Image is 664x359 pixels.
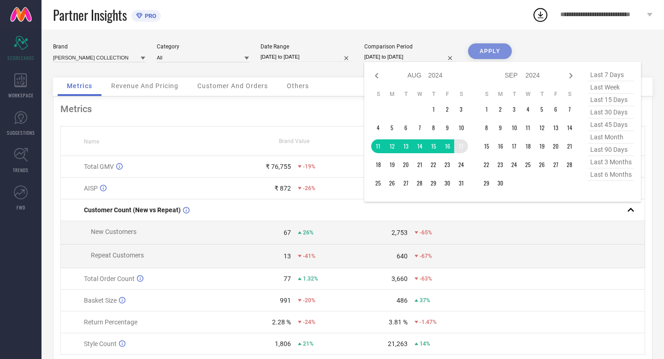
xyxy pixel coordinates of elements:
td: Wed Aug 07 2024 [413,121,427,135]
div: Open download list [532,6,549,23]
th: Saturday [454,90,468,98]
span: last 6 months [588,168,634,181]
span: SUGGESTIONS [7,129,35,136]
td: Wed Sep 04 2024 [521,102,535,116]
td: Sun Sep 22 2024 [480,158,493,172]
td: Thu Aug 01 2024 [427,102,440,116]
div: ₹ 76,755 [266,163,291,170]
td: Tue Sep 17 2024 [507,139,521,153]
span: last month [588,131,634,144]
span: Basket Size [84,297,117,304]
span: Partner Insights [53,6,127,24]
td: Mon Sep 16 2024 [493,139,507,153]
span: Repeat Customers [91,251,144,259]
td: Mon Sep 09 2024 [493,121,507,135]
span: -63% [420,275,432,282]
th: Saturday [563,90,576,98]
td: Sun Sep 01 2024 [480,102,493,116]
div: 21,263 [388,340,408,347]
td: Tue Sep 10 2024 [507,121,521,135]
span: SCORECARDS [7,54,35,61]
td: Tue Sep 03 2024 [507,102,521,116]
span: last 15 days [588,94,634,106]
span: -65% [420,229,432,236]
td: Wed Aug 21 2024 [413,158,427,172]
td: Mon Aug 12 2024 [385,139,399,153]
span: Return Percentage [84,318,137,326]
span: FWD [17,204,25,211]
td: Mon Aug 26 2024 [385,176,399,190]
span: -41% [303,253,315,259]
div: Comparison Period [364,43,456,50]
td: Fri Aug 23 2024 [440,158,454,172]
span: -26% [303,185,315,191]
input: Select date range [261,52,353,62]
span: -67% [420,253,432,259]
div: Brand [53,43,145,50]
td: Wed Sep 18 2024 [521,139,535,153]
th: Thursday [535,90,549,98]
div: 2.28 % [272,318,291,326]
th: Sunday [371,90,385,98]
td: Thu Sep 12 2024 [535,121,549,135]
td: Sun Aug 18 2024 [371,158,385,172]
td: Tue Aug 13 2024 [399,139,413,153]
span: PRO [142,12,156,19]
div: Metrics [60,103,645,114]
span: Customer And Orders [197,82,268,90]
td: Sun Aug 11 2024 [371,139,385,153]
td: Mon Aug 05 2024 [385,121,399,135]
span: last week [588,81,634,94]
div: 13 [284,252,291,260]
th: Wednesday [521,90,535,98]
td: Tue Sep 24 2024 [507,158,521,172]
span: -19% [303,163,315,170]
span: 37% [420,297,430,304]
span: Name [84,138,99,145]
span: New Customers [91,228,136,235]
td: Sat Sep 14 2024 [563,121,576,135]
td: Sun Sep 08 2024 [480,121,493,135]
div: 991 [280,297,291,304]
th: Thursday [427,90,440,98]
td: Fri Sep 13 2024 [549,121,563,135]
td: Wed Aug 14 2024 [413,139,427,153]
span: 14% [420,341,430,347]
input: Select comparison period [364,52,456,62]
th: Wednesday [413,90,427,98]
th: Monday [493,90,507,98]
td: Thu Aug 29 2024 [427,176,440,190]
span: last 90 days [588,144,634,156]
td: Tue Aug 20 2024 [399,158,413,172]
div: Category [157,43,249,50]
span: Revenue And Pricing [111,82,178,90]
td: Wed Sep 25 2024 [521,158,535,172]
td: Sat Aug 24 2024 [454,158,468,172]
td: Thu Aug 22 2024 [427,158,440,172]
div: 77 [284,275,291,282]
div: 2,753 [391,229,408,236]
td: Sun Sep 15 2024 [480,139,493,153]
span: -24% [303,319,315,325]
div: 1,806 [275,340,291,347]
div: 67 [284,229,291,236]
td: Mon Sep 02 2024 [493,102,507,116]
td: Thu Aug 15 2024 [427,139,440,153]
td: Sat Aug 31 2024 [454,176,468,190]
span: Brand Value [279,138,309,144]
td: Sun Sep 29 2024 [480,176,493,190]
td: Tue Aug 27 2024 [399,176,413,190]
span: AISP [84,185,98,192]
span: 1.32% [303,275,318,282]
span: WORKSPACE [8,92,34,99]
span: last 7 days [588,69,634,81]
span: TRENDS [13,167,29,174]
span: Others [287,82,309,90]
td: Fri Sep 06 2024 [549,102,563,116]
td: Sat Aug 17 2024 [454,139,468,153]
td: Tue Aug 06 2024 [399,121,413,135]
span: 26% [303,229,314,236]
td: Sat Sep 07 2024 [563,102,576,116]
td: Thu Sep 05 2024 [535,102,549,116]
span: Style Count [84,340,117,347]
